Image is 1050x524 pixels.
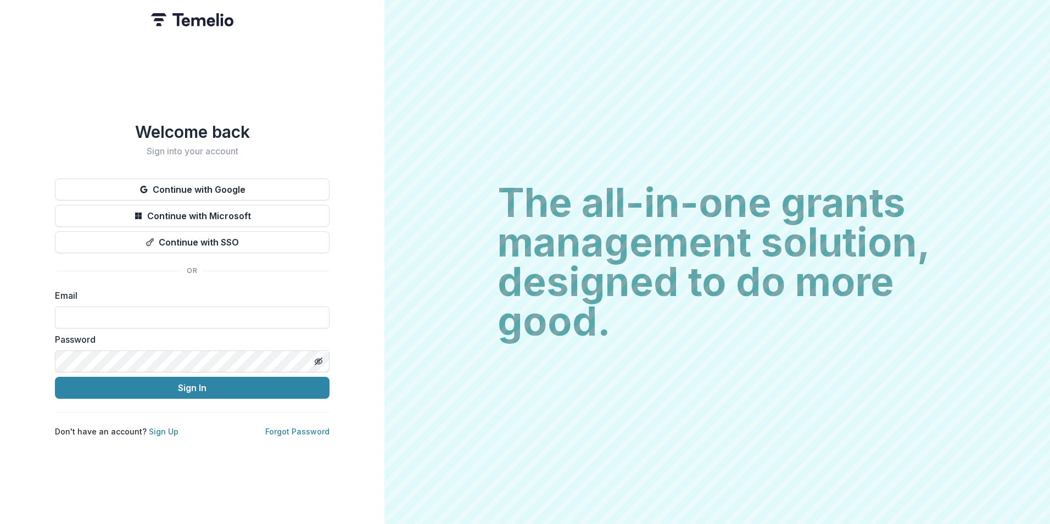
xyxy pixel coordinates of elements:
button: Continue with Microsoft [55,205,329,227]
h1: Welcome back [55,122,329,142]
p: Don't have an account? [55,426,178,437]
button: Continue with SSO [55,231,329,253]
button: Toggle password visibility [310,353,327,370]
label: Email [55,289,323,302]
button: Continue with Google [55,179,329,200]
label: Password [55,333,323,346]
a: Sign Up [149,427,178,436]
img: Temelio [151,13,233,26]
h2: Sign into your account [55,146,329,157]
button: Sign In [55,377,329,399]
a: Forgot Password [265,427,329,436]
